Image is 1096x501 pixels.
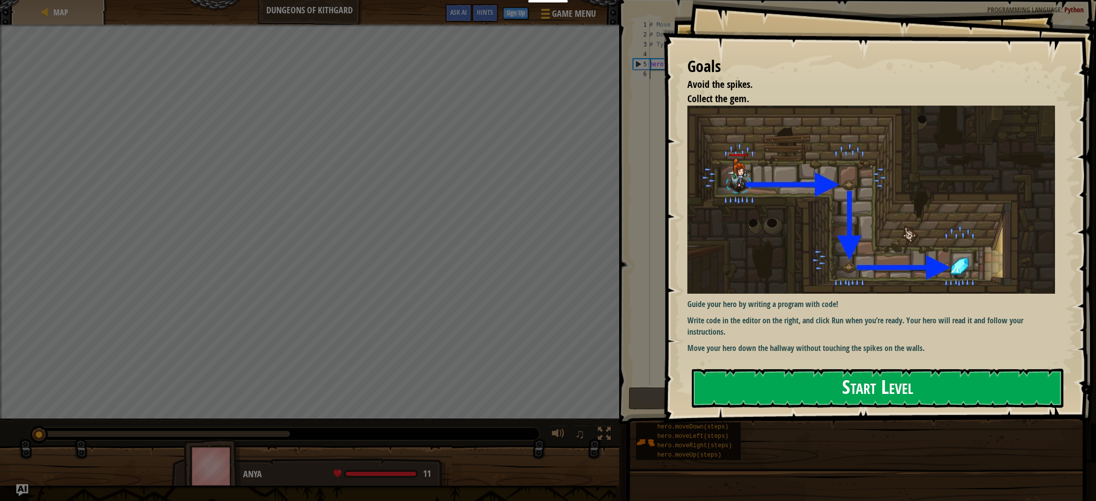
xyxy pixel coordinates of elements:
p: Move your hero down the hallway without touching the spikes on the walls. [687,343,1061,354]
button: Game Menu [533,4,602,27]
span: Ask AI [450,7,467,17]
button: ♫ [573,425,590,445]
span: ♫ [575,426,585,441]
p: Guide your hero by writing a program with code! [687,299,1061,310]
span: 11 [423,467,431,480]
div: 4 [633,49,650,59]
button: Ask AI [16,484,28,496]
span: Map [53,7,68,18]
span: hero.moveDown(steps) [657,424,728,430]
li: Collect the gem. [675,92,1059,106]
span: hero.moveRight(steps) [657,442,732,449]
div: 2 [633,30,650,39]
div: 1 [633,20,650,30]
span: hero.moveUp(steps) [657,452,721,459]
li: Avoid the spikes. [675,77,1059,92]
img: portrait.png [636,433,655,452]
img: thang_avatar_frame.png [184,439,241,494]
div: Anya [243,468,438,481]
button: Adjust volume [548,425,568,445]
div: health: 11 / 11 [334,469,431,478]
button: Toggle fullscreen [594,425,614,445]
div: 3 [633,39,650,49]
button: Sign Up [503,7,528,19]
div: 6 [633,69,650,79]
button: Start Level [692,369,1063,408]
span: hero.moveLeft(steps) [657,433,728,440]
button: Ask AI [445,4,472,22]
button: Run [629,387,1080,410]
div: Goals [687,55,1061,78]
span: Avoid the spikes. [687,77,753,91]
span: Hints [477,7,493,17]
a: Map [50,7,68,18]
img: Dungeons of kithgard [687,106,1055,294]
div: 5 [633,59,650,69]
p: Write code in the editor on the right, and click Run when you’re ready. Your hero will read it an... [687,315,1061,338]
span: Game Menu [552,7,596,20]
span: Collect the gem. [687,92,749,105]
